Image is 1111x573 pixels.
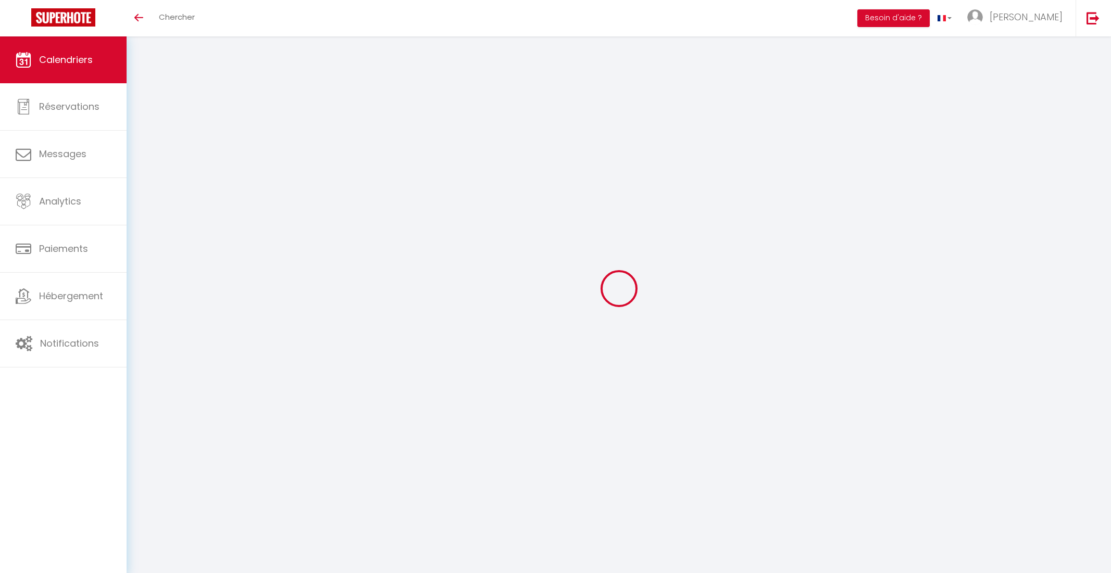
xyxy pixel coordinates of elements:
span: Chercher [159,11,195,22]
span: Notifications [40,337,99,350]
span: Réservations [39,100,99,113]
img: ... [967,9,983,25]
span: [PERSON_NAME] [990,10,1063,23]
img: Super Booking [31,8,95,27]
span: Analytics [39,195,81,208]
img: logout [1087,11,1100,24]
span: Hébergement [39,289,103,302]
span: Messages [39,147,86,160]
span: Calendriers [39,53,93,66]
button: Besoin d'aide ? [857,9,930,27]
span: Paiements [39,242,88,255]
